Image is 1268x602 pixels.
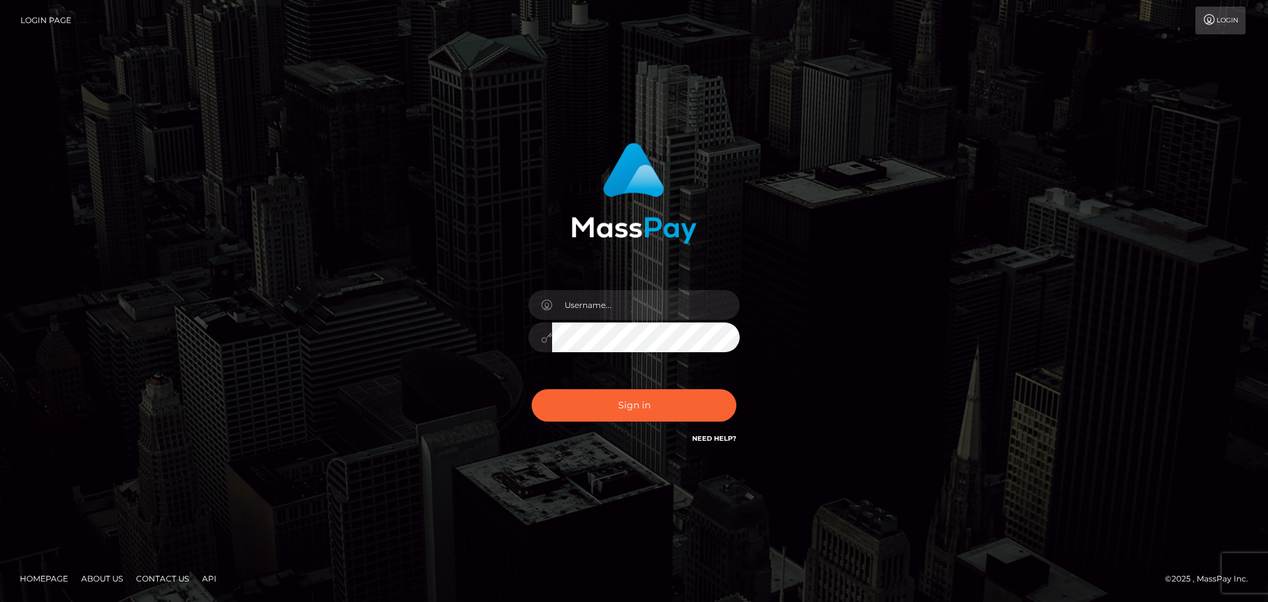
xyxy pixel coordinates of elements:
a: Login Page [20,7,71,34]
a: About Us [76,568,128,589]
a: Homepage [15,568,73,589]
a: API [197,568,222,589]
img: MassPay Login [571,143,697,244]
div: © 2025 , MassPay Inc. [1165,572,1258,586]
a: Need Help? [692,434,736,443]
a: Contact Us [131,568,194,589]
input: Username... [552,290,740,320]
a: Login [1195,7,1246,34]
button: Sign in [532,389,736,422]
